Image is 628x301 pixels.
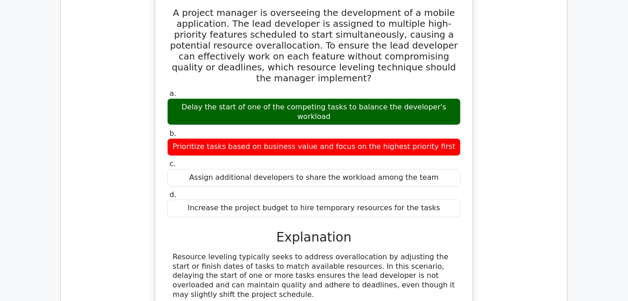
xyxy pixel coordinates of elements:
span: a. [169,89,176,98]
span: c. [169,160,176,168]
span: d. [169,191,176,199]
div: Assign additional developers to share the workload among the team [167,169,461,187]
span: b. [169,129,176,138]
div: Increase the project budget to hire temporary resources for the tasks [167,200,461,217]
h3: Explanation [173,230,455,246]
div: Prioritize tasks based on business value and focus on the highest priority first [167,138,461,156]
h5: A project manager is overseeing the development of a mobile application. The lead developer is as... [166,7,462,84]
div: Resource leveling typically seeks to address overallocation by adjusting the start or finish date... [173,253,455,300]
div: Delay the start of one of the competing tasks to balance the developer's workload [167,99,461,126]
